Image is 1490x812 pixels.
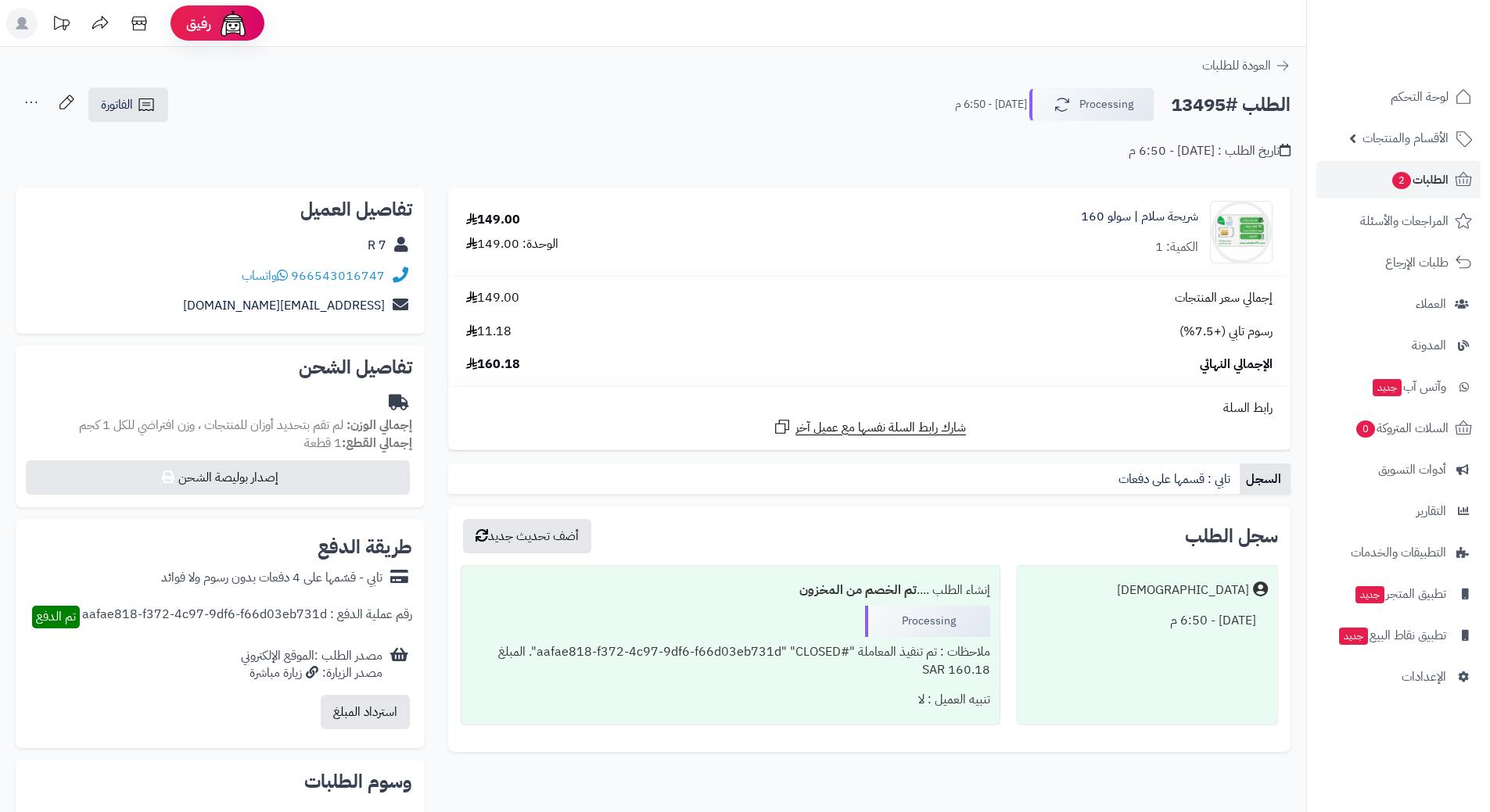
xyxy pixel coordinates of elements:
[368,236,386,255] a: R 7
[241,647,382,683] div: مصدر الطلب :الموقع الإلكتروني
[1211,201,1272,263] img: 1702291041-photo_2023-12-11_13-36-28-90x90.jpg
[28,200,412,219] h2: تفاصيل العميل
[1185,527,1278,546] h3: سجل الطلب
[161,569,382,587] div: تابي - قسّمها على 4 دفعات بدون رسوم ولا فوائد
[1029,88,1154,121] button: Processing
[1316,658,1481,696] a: الإعدادات
[183,296,385,315] a: [EMAIL_ADDRESS][DOMAIN_NAME]
[304,434,412,453] small: 1 قطعة
[1385,252,1449,274] span: طلبات الإرجاع
[79,416,343,435] span: لم تقم بتحديد أوزان للمنتجات ، وزن افتراضي للكل 1 كجم
[1081,208,1198,226] a: شريحة سلام | سولو 160
[1316,534,1481,571] a: التطبيقات والخدمات
[466,356,520,374] span: 160.18
[28,772,412,791] h2: وسوم الطلبات
[1117,581,1249,599] div: [DEMOGRAPHIC_DATA]
[1416,293,1446,315] span: العملاء
[1378,459,1446,481] span: أدوات التسويق
[241,664,382,682] div: مصدر الزيارة: زيارة مباشرة
[1316,327,1481,364] a: المدونة
[321,695,410,729] button: استرداد المبلغ
[1351,542,1446,563] span: التطبيقات والخدمات
[1339,628,1368,645] span: جديد
[865,606,990,637] div: Processing
[346,416,412,435] strong: إجمالي الوزن:
[1412,334,1446,356] span: المدونة
[1363,127,1449,149] span: الأقسام والمنتجات
[1171,89,1291,121] h2: الطلب #13495
[291,266,385,285] a: 966543016747
[1316,285,1481,323] a: العملاء
[799,581,917,599] b: تم الخصم من المخزون
[1356,420,1375,438] span: 0
[342,434,412,453] strong: إجمالي القطع:
[1155,238,1198,256] div: الكمية: 1
[1391,169,1449,191] span: الطلبات
[1316,451,1481,488] a: أدوات التسويق
[1316,410,1481,447] a: السلات المتروكة0
[1316,78,1481,116] a: لوحة التحكم
[466,235,558,253] div: الوحدة: 149.00
[471,637,989,685] div: ملاحظات : تم تنفيذ المعاملة "#aafae818-f372-4c97-9df6-f66d03eb731d" "CLOSED". المبلغ 160.18 SAR
[217,8,249,39] img: ai-face.png
[1316,368,1481,406] a: وآتس آبجديد
[101,95,133,114] span: الفاتورة
[1373,379,1402,396] span: جديد
[1200,356,1273,374] span: الإجمالي النهائي
[26,460,410,495] button: إصدار بوليصة الشحن
[1316,617,1481,654] a: تطبيق نقاط البيعجديد
[454,399,1284,417] div: رابط السلة
[1402,666,1446,688] span: الإعدادات
[1027,606,1268,636] div: [DATE] - 6:50 م
[1129,142,1291,160] div: تاريخ الطلب : [DATE] - 6:50 م
[1392,172,1411,189] span: 2
[1354,583,1446,605] span: تطبيق المتجر
[471,575,989,606] div: إنشاء الطلب ....
[1316,492,1481,530] a: التقارير
[28,358,412,377] h2: تفاصيل الشحن
[36,607,76,626] span: تم الدفع
[1316,161,1481,199] a: الطلبات2
[1112,463,1240,495] a: تابي : قسمها على دفعات
[1202,56,1271,75] span: العودة للطلبات
[795,419,966,437] span: شارك رابط السلة نفسها مع عميل آخر
[82,606,412,628] div: رقم عملية الدفع : aafae818-f372-4c97-9df6-f66d03eb731d
[186,14,211,33] span: رفيق
[1416,500,1446,522] span: التقارير
[1316,244,1481,281] a: طلبات الإرجاع
[773,417,966,437] a: شارك رابط السلة نفسها مع عميل آخر
[471,685,989,715] div: تنبيه العميل : لا
[1179,323,1273,341] span: رسوم تابي (+7.5%)
[1175,289,1273,307] span: إجمالي سعر المنتجات
[466,289,519,307] span: 149.00
[1316,575,1481,613] a: تطبيق المتجرجديد
[463,519,591,553] button: أضف تحديث جديد
[1337,624,1446,646] span: تطبيق نقاط البيع
[1316,202,1481,240] a: المراجعات والأسئلة
[955,97,1027,113] small: [DATE] - 6:50 م
[1355,417,1449,439] span: السلات المتروكة
[466,211,520,229] div: 149.00
[466,323,512,341] span: 11.18
[242,266,288,285] a: واتساب
[1371,376,1446,398] span: وآتس آب
[41,8,81,43] a: تحديثات المنصة
[1391,86,1449,108] span: لوحة التحكم
[1202,56,1291,75] a: العودة للطلبات
[318,538,412,556] h2: طريقة الدفع
[1360,210,1449,232] span: المراجعات والأسئلة
[1355,586,1384,603] span: جديد
[1240,463,1291,495] a: السجل
[88,88,168,122] a: الفاتورة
